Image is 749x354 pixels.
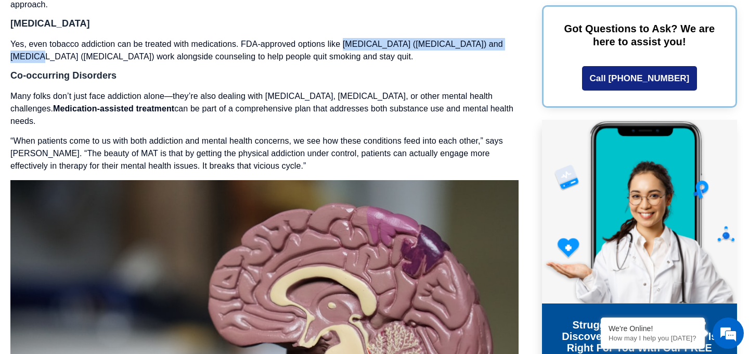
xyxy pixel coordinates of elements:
div: Navigation go back [11,54,27,69]
div: Minimize live chat window [171,5,196,30]
p: Got Questions to Ask? We are here to assist you! [559,22,720,48]
h4: [MEDICAL_DATA] [10,18,519,30]
div: Chat with us now [70,55,190,68]
p: Yes, even tobacco addiction can be treated with medications. FDA-approved options like [MEDICAL_D... [10,38,519,63]
div: We're Online! [609,324,697,333]
h4: Co-occurring Disorders [10,70,519,82]
p: “When patients come to us with both addiction and mental health concerns, we see how these condit... [10,135,519,172]
p: Many folks don’t just face addiction alone—they’re also dealing with [MEDICAL_DATA], [MEDICAL_DAT... [10,90,519,128]
textarea: Type your message and hit 'Enter' [5,240,198,276]
span: We're online! [60,109,144,214]
p: How may I help you today? [609,334,697,342]
a: Call [PHONE_NUMBER] [582,66,698,91]
img: Online Suboxone Treatment - Opioid Addiction Treatment using phone [542,120,737,304]
span: Call [PHONE_NUMBER] [590,74,690,83]
strong: Medication-assisted treatment [53,104,174,113]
